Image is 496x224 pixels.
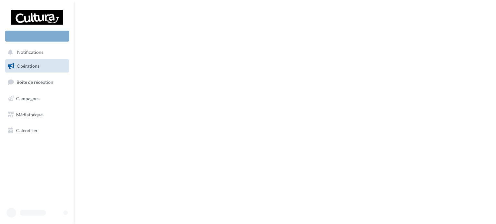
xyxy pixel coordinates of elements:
a: Boîte de réception [4,75,70,89]
span: Notifications [17,50,43,55]
div: Nouvelle campagne [5,31,69,42]
span: Opérations [17,63,39,69]
span: Campagnes [16,96,39,101]
a: Calendrier [4,124,70,137]
span: Médiathèque [16,112,43,117]
a: Médiathèque [4,108,70,122]
a: Opérations [4,59,70,73]
a: Campagnes [4,92,70,105]
span: Boîte de réception [16,79,53,85]
span: Calendrier [16,128,38,133]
